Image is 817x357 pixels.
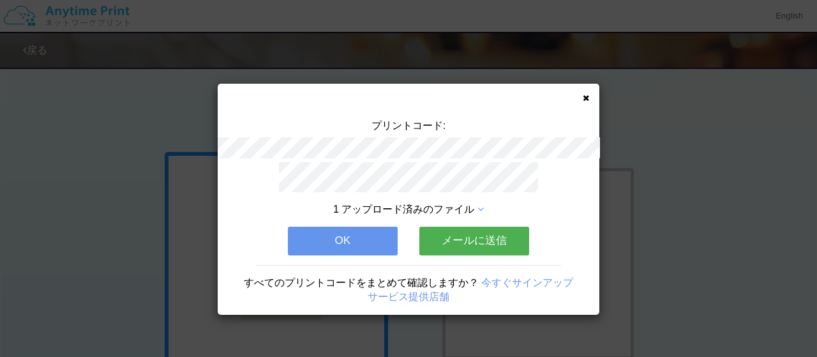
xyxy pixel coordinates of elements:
span: すべてのプリントコードをまとめて確認しますか？ [244,277,479,288]
button: メールに送信 [419,227,529,255]
span: 1 アップロード済みのファイル [333,204,474,215]
span: プリントコード: [371,120,446,131]
a: 今すぐサインアップ [481,277,573,288]
button: OK [288,227,398,255]
a: サービス提供店舗 [368,291,449,302]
